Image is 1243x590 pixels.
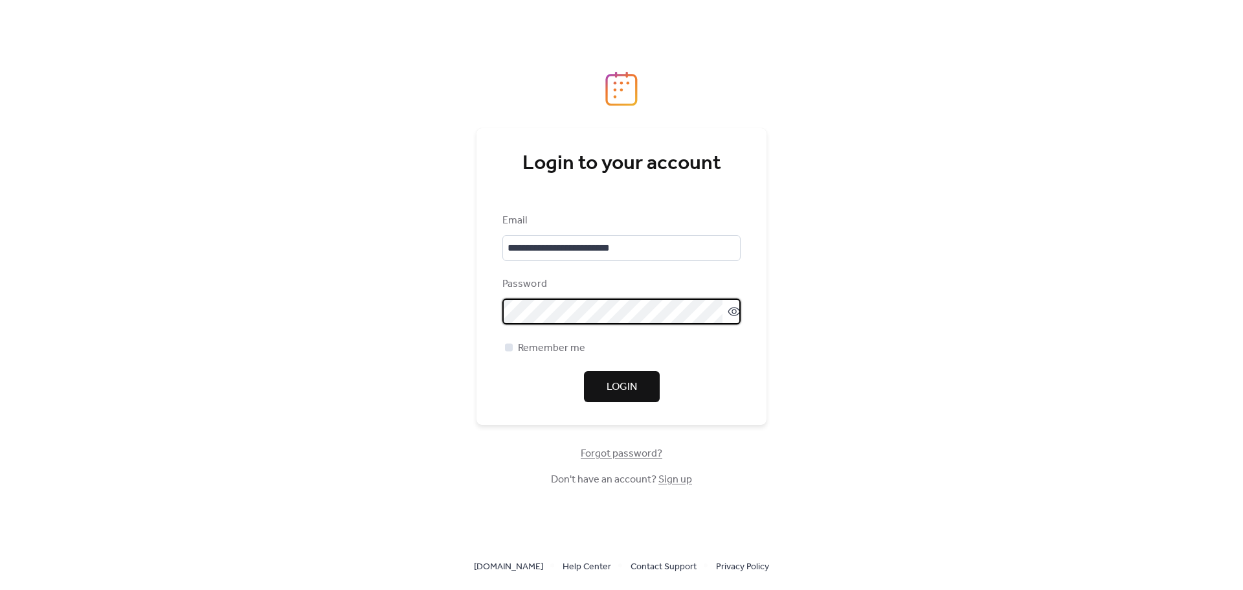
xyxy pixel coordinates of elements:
a: Privacy Policy [716,558,769,574]
span: Login [607,380,637,395]
span: Remember me [518,341,585,356]
span: Contact Support [631,560,697,575]
a: Help Center [563,558,611,574]
span: Privacy Policy [716,560,769,575]
a: Contact Support [631,558,697,574]
button: Login [584,371,660,402]
div: Login to your account [502,151,741,177]
span: Help Center [563,560,611,575]
img: logo [605,71,638,106]
a: Forgot password? [581,450,662,457]
a: [DOMAIN_NAME] [474,558,543,574]
span: Forgot password? [581,446,662,462]
div: Email [502,213,738,229]
div: Password [502,277,738,292]
a: Sign up [658,470,692,490]
span: Don't have an account? [551,472,692,488]
span: [DOMAIN_NAME] [474,560,543,575]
